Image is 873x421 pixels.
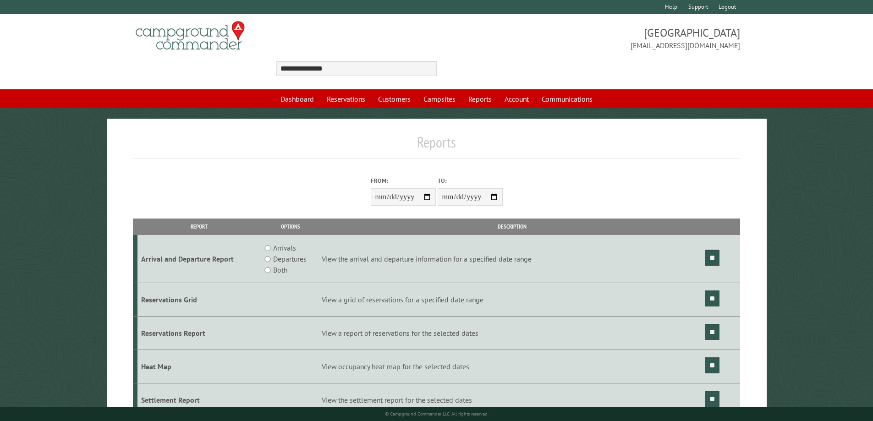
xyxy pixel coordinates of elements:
td: View the arrival and departure information for a specified date range [320,235,704,283]
td: Reservations Grid [137,283,261,317]
th: Report [137,219,261,235]
td: Settlement Report [137,383,261,416]
span: [GEOGRAPHIC_DATA] [EMAIL_ADDRESS][DOMAIN_NAME] [437,25,741,51]
td: View a grid of reservations for a specified date range [320,283,704,317]
td: Arrival and Departure Report [137,235,261,283]
td: View occupancy heat map for the selected dates [320,350,704,383]
a: Customers [373,90,416,108]
td: View a report of reservations for the selected dates [320,317,704,350]
a: Reservations [321,90,371,108]
a: Communications [536,90,598,108]
label: Departures [273,253,307,264]
th: Description [320,219,704,235]
td: Heat Map [137,350,261,383]
small: © Campground Commander LLC. All rights reserved. [385,411,489,417]
td: View the settlement report for the selected dates [320,383,704,416]
label: Both [273,264,287,275]
a: Dashboard [275,90,319,108]
a: Account [499,90,534,108]
label: To: [438,176,503,185]
a: Reports [463,90,497,108]
h1: Reports [133,133,741,159]
th: Options [260,219,320,235]
img: Campground Commander [133,18,247,54]
td: Reservations Report [137,317,261,350]
label: Arrivals [273,242,296,253]
label: From: [371,176,436,185]
a: Campsites [418,90,461,108]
